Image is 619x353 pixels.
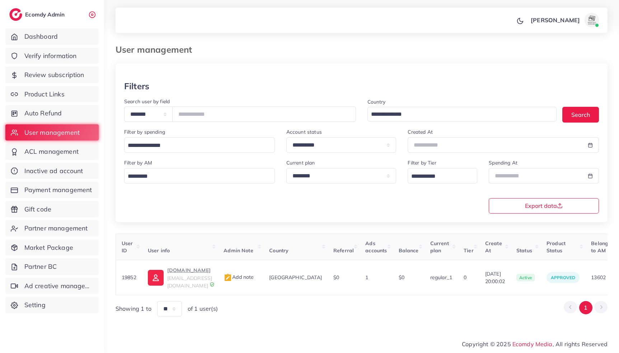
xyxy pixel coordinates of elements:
span: Verify information [24,51,77,61]
img: avatar [585,13,599,27]
span: 0 [464,274,466,281]
a: [DOMAIN_NAME][EMAIL_ADDRESS][DOMAIN_NAME] [148,266,212,289]
span: Auto Refund [24,109,62,118]
span: Review subscription [24,70,84,80]
a: Setting [5,297,99,313]
a: Dashboard [5,28,99,45]
span: Ad creative management [24,281,93,291]
label: Created At [408,128,433,135]
span: Product Links [24,90,65,99]
a: logoEcomdy Admin [9,8,66,21]
span: Export data [525,203,563,209]
span: Payment management [24,185,92,195]
img: ic-user-info.36bf1079.svg [148,270,164,286]
span: Balance [399,247,419,254]
a: Verify information [5,48,99,64]
a: Product Links [5,86,99,102]
div: Search for option [124,168,275,183]
p: [DOMAIN_NAME] [167,266,212,275]
a: Market Package [5,239,99,256]
label: Search user by field [124,98,170,105]
a: Partner BC [5,258,99,275]
a: Payment management [5,182,99,198]
span: Referral [333,247,354,254]
span: Belong to AM [591,240,608,254]
label: Filter by AM [124,159,152,166]
span: 19852 [122,274,136,281]
img: logo [9,8,22,21]
a: ACL management [5,143,99,160]
span: [GEOGRAPHIC_DATA] [269,274,322,281]
span: ACL management [24,147,79,156]
label: Spending At [489,159,517,166]
span: Setting [24,300,46,310]
span: Copyright © 2025 [462,340,608,348]
span: of 1 user(s) [188,305,218,313]
h3: Filters [124,81,149,91]
label: Filter by spending [124,128,165,135]
span: Ads accounts [365,240,387,254]
span: Add note [224,274,254,280]
span: Tier [464,247,474,254]
a: Inactive ad account [5,163,99,179]
span: Inactive ad account [24,166,83,176]
label: Country [367,98,386,105]
button: Search [562,107,599,122]
img: admin_note.cdd0b510.svg [224,273,232,282]
span: Dashboard [24,32,58,41]
span: User info [148,247,170,254]
div: Search for option [367,107,557,121]
input: Search for option [409,171,468,182]
a: Ecomdy Media [512,340,553,348]
img: 9CAL8B2pu8EFxCJHYAAAAldEVYdGRhdGU6Y3JlYXRlADIwMjItMTItMDlUMDQ6NTg6MzkrMDA6MDBXSlgLAAAAJXRFWHRkYXR... [210,282,215,287]
label: Filter by Tier [408,159,436,166]
a: Review subscription [5,67,99,83]
p: [PERSON_NAME] [531,16,580,24]
span: 13602 [591,274,606,281]
span: approved [551,275,575,280]
span: Showing 1 to [116,305,151,313]
span: Create At [485,240,502,254]
span: Partner management [24,224,88,233]
span: $0 [333,274,339,281]
span: Admin Note [224,247,253,254]
a: [PERSON_NAME]avatar [527,13,602,27]
span: Gift code [24,205,51,214]
span: Market Package [24,243,73,252]
a: User management [5,124,99,141]
span: User management [24,128,80,137]
ul: Pagination [564,301,608,314]
button: Go to page 1 [579,301,592,314]
span: regular_1 [430,274,452,281]
label: Account status [286,128,322,135]
span: $0 [399,274,404,281]
h2: Ecomdy Admin [25,11,66,18]
a: Ad creative management [5,278,99,294]
span: [DATE] 20:00:02 [485,270,505,285]
input: Search for option [369,109,548,120]
span: Product Status [547,240,566,254]
span: Status [516,247,532,254]
a: Partner management [5,220,99,237]
span: active [516,274,535,282]
div: Search for option [124,137,275,153]
span: Country [269,247,289,254]
span: 1 [365,274,368,281]
button: Export data [489,198,599,214]
span: User ID [122,240,133,254]
span: , All rights Reserved [553,340,608,348]
h3: User management [116,44,198,55]
span: [EMAIL_ADDRESS][DOMAIN_NAME] [167,275,212,288]
label: Current plan [286,159,315,166]
span: Current plan [430,240,449,254]
input: Search for option [125,171,266,182]
span: Partner BC [24,262,57,271]
a: Auto Refund [5,105,99,121]
a: Gift code [5,201,99,218]
div: Search for option [408,168,477,183]
input: Search for option [125,140,266,151]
